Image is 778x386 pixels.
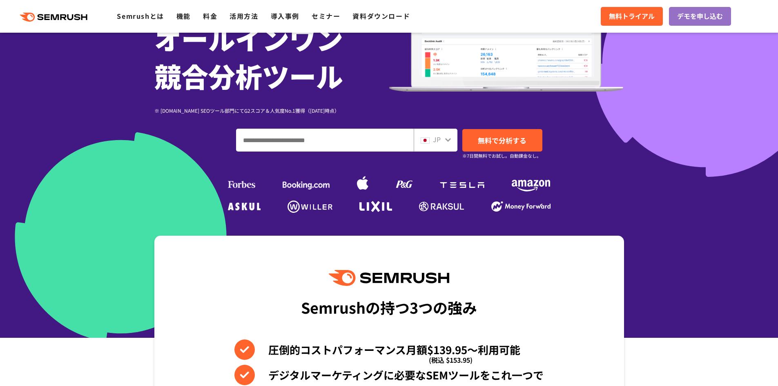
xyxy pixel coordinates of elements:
[433,134,441,144] span: JP
[329,270,449,286] img: Semrush
[236,129,413,151] input: ドメイン、キーワードまたはURLを入力してください
[352,11,410,21] a: 資料ダウンロード
[271,11,299,21] a: 導入事例
[677,11,723,22] span: デモを申し込む
[154,107,389,114] div: ※ [DOMAIN_NAME] SEOツール部門にてG2スコア＆人気度No.1獲得（[DATE]時点）
[301,292,477,322] div: Semrushの持つ3つの強み
[312,11,340,21] a: セミナー
[117,11,164,21] a: Semrushとは
[429,350,473,370] span: (税込 $153.95)
[154,19,389,94] h1: オールインワン 競合分析ツール
[478,135,526,145] span: 無料で分析する
[203,11,217,21] a: 料金
[462,152,541,160] small: ※7日間無料でお試し。自動課金なし。
[234,339,544,360] li: 圧倒的コストパフォーマンス月額$139.95〜利用可能
[669,7,731,26] a: デモを申し込む
[234,365,544,385] li: デジタルマーケティングに必要なSEMツールをこれ一つで
[230,11,258,21] a: 活用方法
[462,129,542,152] a: 無料で分析する
[601,7,663,26] a: 無料トライアル
[176,11,191,21] a: 機能
[609,11,655,22] span: 無料トライアル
